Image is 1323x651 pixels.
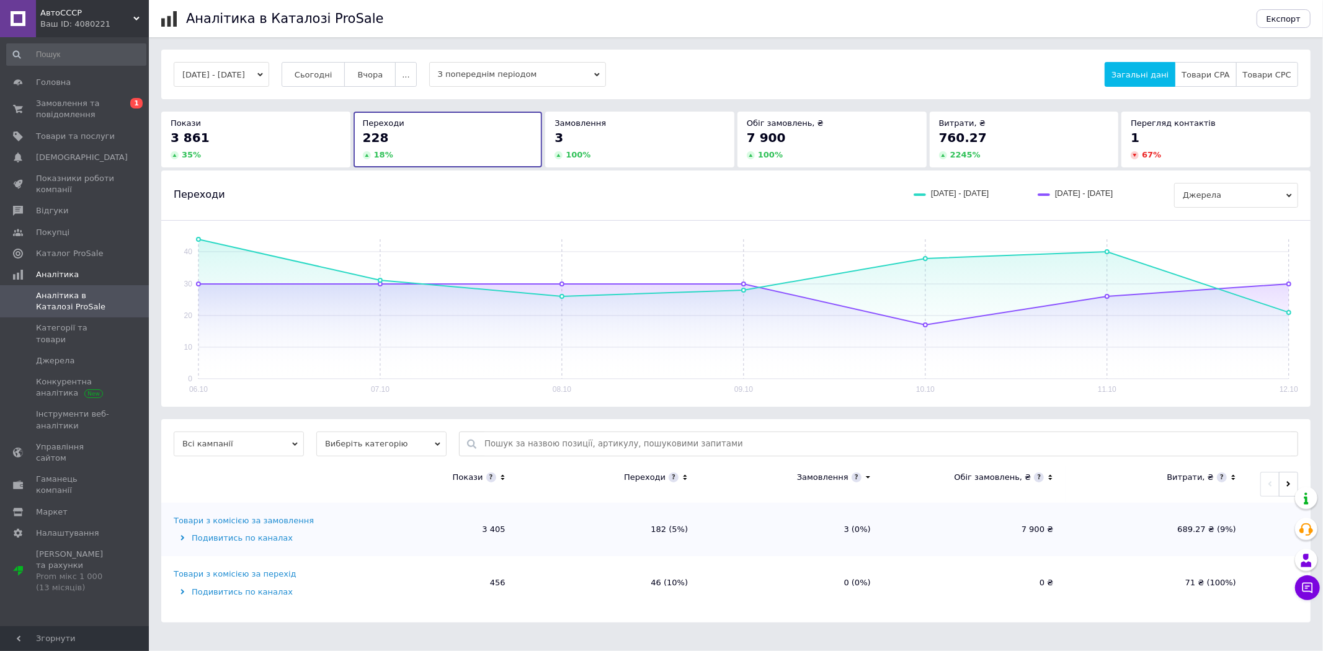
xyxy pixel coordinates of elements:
span: Експорт [1267,14,1301,24]
span: Обіг замовлень, ₴ [747,118,824,128]
input: Пошук [6,43,146,66]
div: Ваш ID: 4080221 [40,19,149,30]
div: Подивитись по каналах [174,533,332,544]
span: Загальні дані [1111,70,1169,79]
div: Замовлення [797,472,849,483]
span: Аналітика [36,269,79,280]
text: 20 [184,311,193,320]
text: 11.10 [1098,385,1116,394]
text: 07.10 [371,385,390,394]
span: Перегляд контактів [1131,118,1216,128]
input: Пошук за назвою позиції, артикулу, пошуковими запитами [484,432,1291,456]
div: Подивитись по каналах [174,587,332,598]
div: Переходи [624,472,666,483]
span: Конкурентна аналітика [36,376,115,399]
span: Категорії та товари [36,322,115,345]
span: 3 861 [171,130,210,145]
text: 10 [184,343,193,352]
span: ... [402,70,409,79]
button: Товари CPA [1175,62,1236,87]
span: Налаштування [36,528,99,539]
td: 456 [335,556,518,609]
text: 06.10 [189,385,208,394]
span: Товари CPA [1182,70,1229,79]
span: Маркет [36,507,68,518]
span: Виберіть категорію [316,432,447,456]
span: 3 [555,130,563,145]
span: Відгуки [36,205,68,216]
td: 3 (0%) [700,503,883,556]
button: Сьогодні [282,62,345,87]
span: Покупці [36,227,69,238]
text: 09.10 [734,385,753,394]
span: Каталог ProSale [36,248,103,259]
span: Покази [171,118,201,128]
button: Вчора [344,62,396,87]
td: 7 900 ₴ [883,503,1066,556]
button: Загальні дані [1105,62,1175,87]
h1: Аналітика в Каталозі ProSale [186,11,383,26]
span: 67 % [1142,150,1161,159]
span: Сьогодні [295,70,332,79]
span: Гаманець компанії [36,474,115,496]
text: 30 [184,280,193,288]
text: 12.10 [1280,385,1298,394]
div: Товари з комісією за перехід [174,569,296,580]
td: 0 ₴ [883,556,1066,609]
span: Вчора [357,70,383,79]
span: Переходи [174,188,225,201]
span: Витрати, ₴ [939,118,986,128]
td: 182 (5%) [518,503,701,556]
text: 10.10 [916,385,935,394]
div: Витрати, ₴ [1167,472,1214,483]
div: Prom мікс 1 000 (13 місяців) [36,571,115,593]
text: 40 [184,247,193,256]
span: 760.27 [939,130,987,145]
span: Джерела [1174,183,1298,208]
span: Переходи [363,118,404,128]
div: Товари з комісією за замовлення [174,515,314,526]
span: 35 % [182,150,201,159]
span: Показники роботи компанії [36,173,115,195]
span: Інструменти веб-аналітики [36,409,115,431]
span: 7 900 [747,130,786,145]
span: Замовлення [555,118,606,128]
td: 689.27 ₴ (9%) [1066,503,1249,556]
span: Замовлення та повідомлення [36,98,115,120]
button: [DATE] - [DATE] [174,62,269,87]
span: Товари CPC [1243,70,1291,79]
span: Аналітика в Каталозі ProSale [36,290,115,312]
span: 18 % [374,150,393,159]
span: Всі кампанії [174,432,304,456]
span: Товари та послуги [36,131,115,142]
td: 46 (10%) [518,556,701,609]
div: Покази [453,472,483,483]
span: АвтоСССР [40,7,133,19]
button: Експорт [1257,9,1311,28]
span: Головна [36,77,71,88]
span: 100 % [566,150,590,159]
span: 2245 % [950,150,981,159]
span: Управління сайтом [36,441,115,464]
button: Товари CPC [1236,62,1298,87]
text: 0 [188,374,192,383]
span: 100 % [758,150,783,159]
span: [PERSON_NAME] та рахунки [36,549,115,594]
span: З попереднім періодом [429,62,606,87]
span: [DEMOGRAPHIC_DATA] [36,152,128,163]
td: 0 (0%) [700,556,883,609]
td: 71 ₴ (100%) [1066,556,1249,609]
td: 3 405 [335,503,518,556]
span: Джерела [36,355,74,366]
span: 228 [363,130,389,145]
button: Чат з покупцем [1295,575,1320,600]
button: ... [395,62,416,87]
span: 1 [130,98,143,108]
div: Обіг замовлень, ₴ [954,472,1031,483]
span: 1 [1131,130,1139,145]
text: 08.10 [553,385,571,394]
